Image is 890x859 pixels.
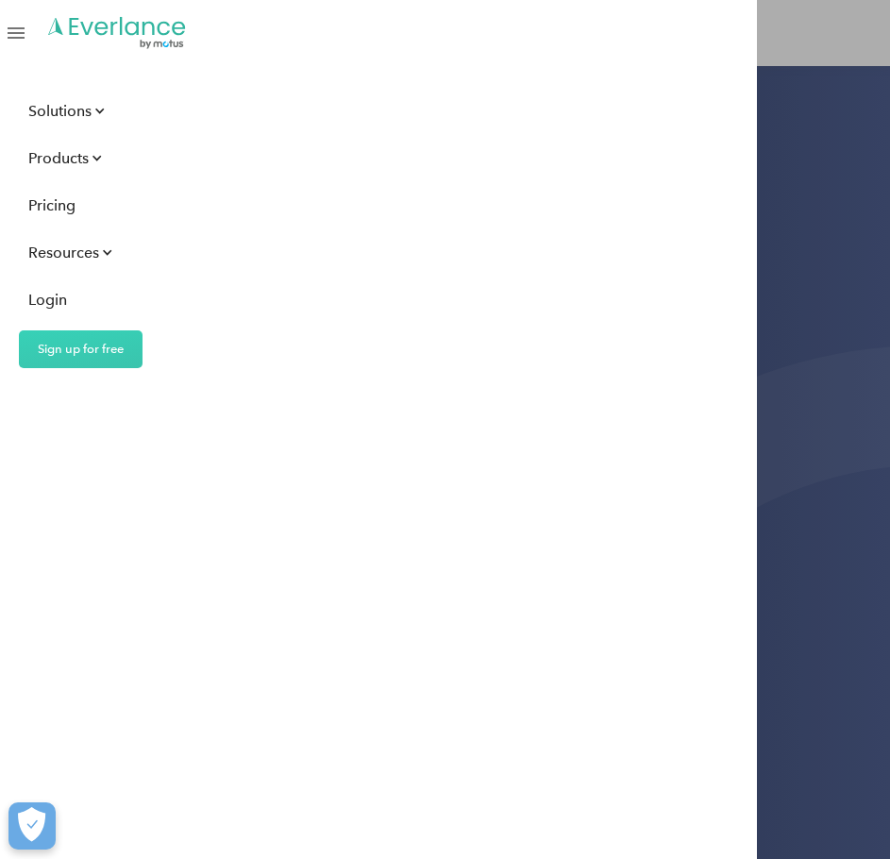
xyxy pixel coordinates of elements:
[9,236,127,269] div: Resources
[28,288,67,312] div: Login
[28,241,99,264] div: Resources
[9,142,117,175] div: Products
[28,99,92,123] div: Solutions
[46,15,188,51] a: Go to homepage
[9,94,120,127] div: Solutions
[8,802,56,850] button: Cookies Settings
[28,194,76,217] div: Pricing
[9,189,94,222] a: Pricing
[19,330,143,368] a: Sign up for free
[28,146,89,170] div: Products
[9,283,86,316] a: Login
